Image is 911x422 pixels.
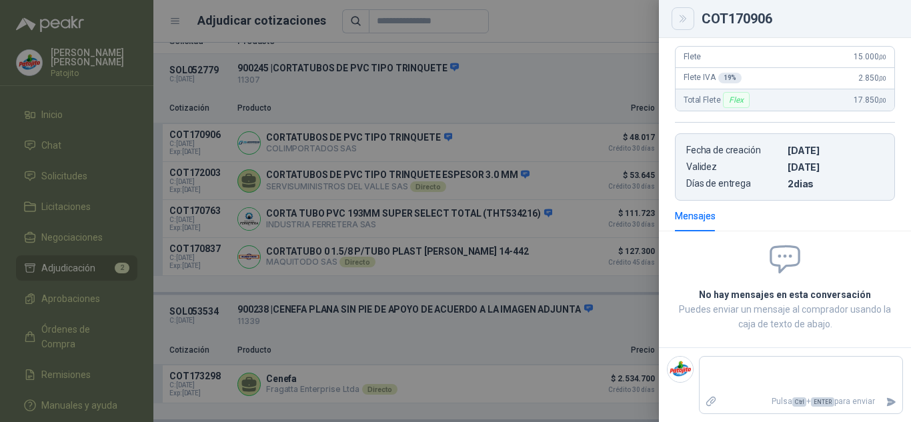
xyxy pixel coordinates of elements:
span: 17.850 [854,95,886,105]
p: 2 dias [788,178,884,189]
div: 19 % [718,73,742,83]
span: Total Flete [684,92,752,108]
p: [DATE] [788,161,884,173]
span: ,00 [878,75,886,82]
span: Flete [684,52,701,61]
h2: No hay mensajes en esta conversación [675,287,895,302]
p: Validez [686,161,782,173]
p: Puedes enviar un mensaje al comprador usando la caja de texto de abajo. [675,302,895,331]
p: [DATE] [788,145,884,156]
span: 2.850 [858,73,886,83]
div: Flex [723,92,749,108]
span: ENTER [811,397,834,407]
span: ,00 [878,53,886,61]
p: Fecha de creación [686,145,782,156]
p: Pulsa + para enviar [722,390,881,413]
img: Company Logo [668,357,693,382]
span: Flete IVA [684,73,742,83]
span: 15.000 [854,52,886,61]
label: Adjuntar archivos [700,390,722,413]
button: Enviar [880,390,902,413]
div: COT170906 [702,12,895,25]
span: Ctrl [792,397,806,407]
span: ,00 [878,97,886,104]
div: Mensajes [675,209,716,223]
button: Close [675,11,691,27]
p: Días de entrega [686,178,782,189]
